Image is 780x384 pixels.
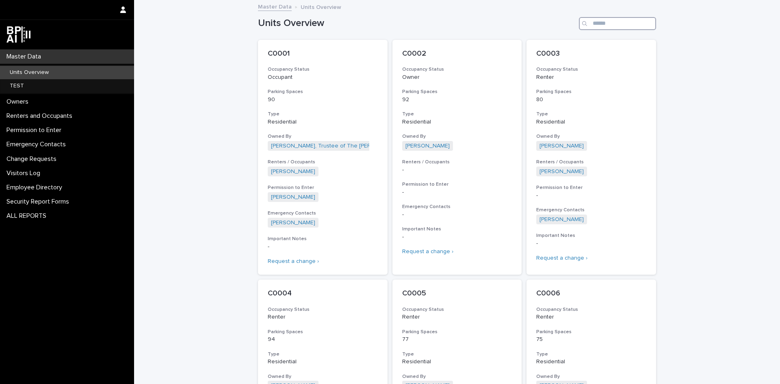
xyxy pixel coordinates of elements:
[402,306,512,313] h3: Occupancy Status
[536,314,646,321] p: Renter
[268,314,378,321] p: Renter
[536,50,646,59] p: C0003
[536,111,646,117] h3: Type
[402,211,512,218] p: -
[402,133,512,140] h3: Owned By
[268,184,378,191] h3: Permission to Enter
[579,17,656,30] input: Search
[3,69,55,76] p: Units Overview
[536,358,646,365] p: Residential
[268,329,378,335] h3: Parking Spaces
[402,373,512,380] h3: Owned By
[536,184,646,191] h3: Permission to Enter
[268,243,378,250] p: -
[3,112,79,120] p: Renters and Occupants
[268,50,378,59] p: C0001
[6,26,30,43] img: dwgmcNfxSF6WIOOXiGgu
[268,306,378,313] h3: Occupancy Status
[536,89,646,95] h3: Parking Spaces
[402,358,512,365] p: Residential
[3,169,47,177] p: Visitors Log
[268,96,378,103] p: 90
[268,74,378,81] p: Occupant
[301,2,341,11] p: Units Overview
[268,111,378,117] h3: Type
[539,168,584,175] a: [PERSON_NAME]
[536,329,646,335] h3: Parking Spaces
[268,119,378,126] p: Residential
[3,126,68,134] p: Permission to Enter
[268,373,378,380] h3: Owned By
[268,210,378,217] h3: Emergency Contacts
[536,96,646,103] p: 80
[271,194,315,201] a: [PERSON_NAME]
[3,212,53,220] p: ALL REPORTS
[536,240,646,247] p: -
[268,258,319,264] a: Request a change ›
[405,143,450,150] a: [PERSON_NAME]
[402,336,512,343] p: 77
[402,96,512,103] p: 92
[268,236,378,242] h3: Important Notes
[402,66,512,73] h3: Occupancy Status
[268,336,378,343] p: 94
[536,373,646,380] h3: Owned By
[536,74,646,81] p: Renter
[3,184,69,191] p: Employee Directory
[402,181,512,188] h3: Permission to Enter
[536,289,646,298] p: C0006
[536,232,646,239] h3: Important Notes
[3,198,76,206] p: Security Report Forms
[402,119,512,126] p: Residential
[3,98,35,106] p: Owners
[268,66,378,73] h3: Occupancy Status
[268,133,378,140] h3: Owned By
[258,17,576,29] h1: Units Overview
[402,50,512,59] p: C0002
[536,192,646,199] p: -
[402,74,512,81] p: Owner
[536,159,646,165] h3: Renters / Occupants
[539,143,584,150] a: [PERSON_NAME]
[536,255,587,261] a: Request a change ›
[402,167,512,174] p: -
[536,133,646,140] h3: Owned By
[271,143,483,150] a: [PERSON_NAME], Trustee of The [PERSON_NAME] Revocable Trust dated [DATE]
[402,351,512,358] h3: Type
[268,358,378,365] p: Residential
[536,306,646,313] h3: Occupancy Status
[402,204,512,210] h3: Emergency Contacts
[268,159,378,165] h3: Renters / Occupants
[3,155,63,163] p: Change Requests
[402,189,512,196] p: -
[271,168,315,175] a: [PERSON_NAME]
[539,216,584,223] a: [PERSON_NAME]
[392,40,522,275] a: C0002Occupancy StatusOwnerParking Spaces92TypeResidentialOwned By[PERSON_NAME] Renters / Occupant...
[268,351,378,358] h3: Type
[536,119,646,126] p: Residential
[3,141,72,148] p: Emergency Contacts
[271,219,315,226] a: [PERSON_NAME]
[402,249,453,254] a: Request a change ›
[3,53,48,61] p: Master Data
[536,336,646,343] p: 75
[402,226,512,232] h3: Important Notes
[536,66,646,73] h3: Occupancy Status
[536,207,646,213] h3: Emergency Contacts
[526,40,656,275] a: C0003Occupancy StatusRenterParking Spaces80TypeResidentialOwned By[PERSON_NAME] Renters / Occupan...
[402,314,512,321] p: Renter
[258,2,292,11] a: Master Data
[3,82,30,89] p: TEST
[536,351,646,358] h3: Type
[402,289,512,298] p: C0005
[402,89,512,95] h3: Parking Spaces
[402,111,512,117] h3: Type
[402,159,512,165] h3: Renters / Occupants
[402,234,512,241] p: -
[402,329,512,335] h3: Parking Spaces
[268,289,378,298] p: C0004
[268,89,378,95] h3: Parking Spaces
[258,40,388,275] a: C0001Occupancy StatusOccupantParking Spaces90TypeResidentialOwned By[PERSON_NAME], Trustee of The...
